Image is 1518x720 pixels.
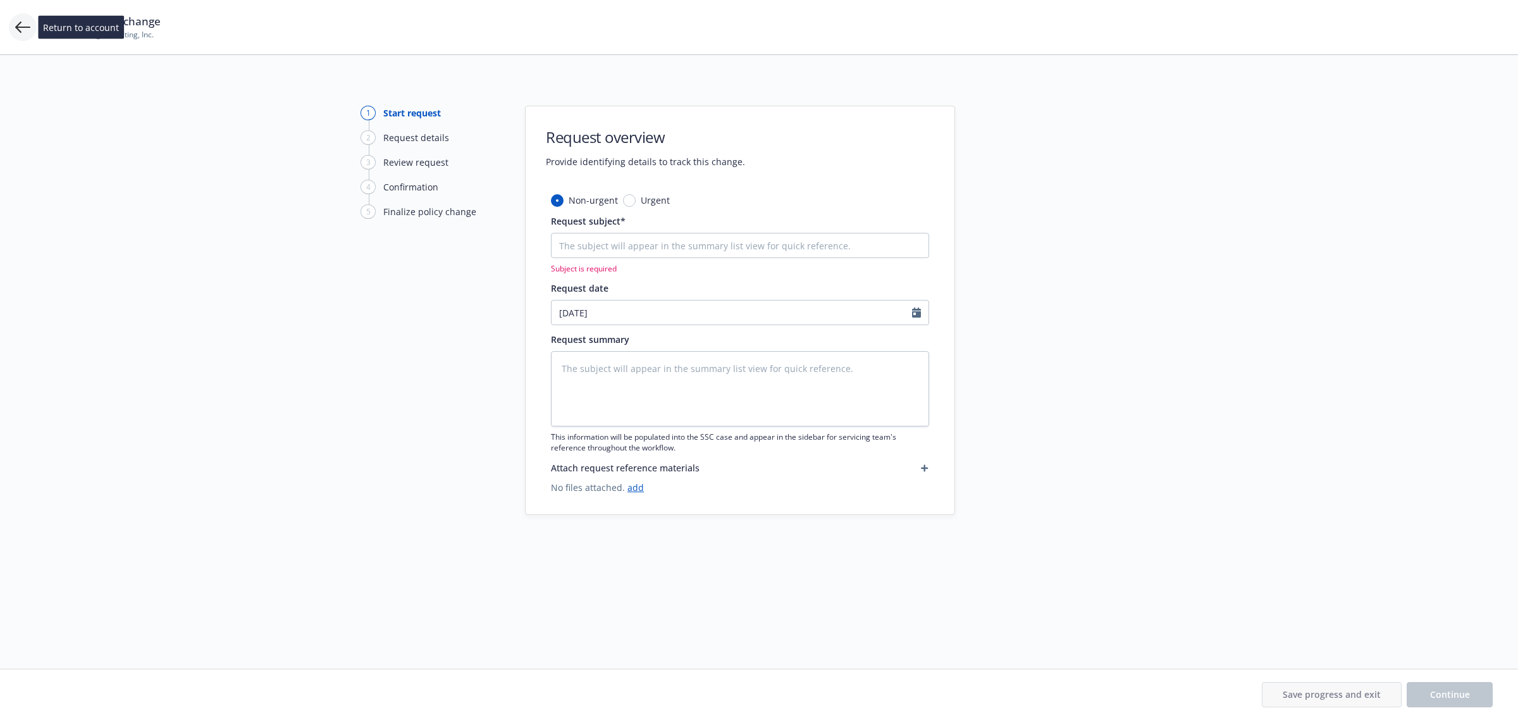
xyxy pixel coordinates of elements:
[551,263,929,274] span: Subject is required
[1430,688,1470,700] span: Continue
[551,282,608,294] span: Request date
[627,481,644,493] a: add
[1262,682,1402,707] button: Save progress and exit
[383,205,476,218] div: Finalize policy change
[361,130,376,145] div: 2
[546,127,745,147] h1: Request overview
[383,156,448,169] div: Review request
[551,461,700,475] span: Attach request reference materials
[361,106,376,120] div: 1
[383,180,438,194] div: Confirmation
[623,194,636,207] input: Urgent
[551,215,626,227] span: Request subject*
[361,204,376,219] div: 5
[551,194,564,207] input: Non-urgent
[551,233,929,258] input: The subject will appear in the summary list view for quick reference.
[569,194,618,207] span: Non-urgent
[1407,682,1493,707] button: Continue
[383,131,449,144] div: Request details
[551,481,929,494] span: No files attached.
[43,20,119,34] span: Return to account
[361,155,376,170] div: 3
[912,307,921,318] svg: Calendar
[383,106,441,120] div: Start request
[551,431,929,453] span: This information will be populated into the SSC case and appear in the sidebar for servicing team...
[641,194,670,207] span: Urgent
[46,14,161,29] span: Request policy change
[551,333,629,345] span: Request summary
[552,301,912,325] input: MM/DD/YYYY
[546,155,745,168] span: Provide identifying details to track this change.
[361,180,376,194] div: 4
[1283,688,1381,700] span: Save progress and exit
